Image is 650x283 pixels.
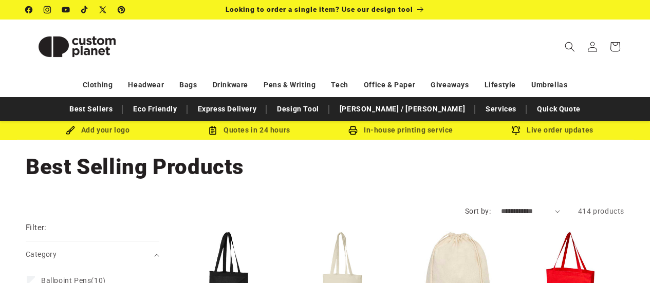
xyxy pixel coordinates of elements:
[272,100,324,118] a: Design Tool
[83,76,113,94] a: Clothing
[26,24,128,70] img: Custom Planet
[179,76,197,94] a: Bags
[193,100,262,118] a: Express Delivery
[331,76,348,94] a: Tech
[26,250,57,258] span: Category
[128,100,182,118] a: Eco Friendly
[208,126,217,135] img: Order Updates Icon
[128,76,164,94] a: Headwear
[213,76,248,94] a: Drinkware
[264,76,315,94] a: Pens & Writing
[26,153,624,181] h1: Best Selling Products
[26,241,159,268] summary: Category (0 selected)
[465,207,491,215] label: Sort by:
[22,124,174,137] div: Add your logo
[325,124,477,137] div: In-house printing service
[335,100,470,118] a: [PERSON_NAME] / [PERSON_NAME]
[22,20,133,73] a: Custom Planet
[532,100,586,118] a: Quick Quote
[531,76,567,94] a: Umbrellas
[559,35,581,58] summary: Search
[174,124,325,137] div: Quotes in 24 hours
[66,126,75,135] img: Brush Icon
[348,126,358,135] img: In-house printing
[64,100,118,118] a: Best Sellers
[477,124,628,137] div: Live order updates
[485,76,516,94] a: Lifestyle
[364,76,415,94] a: Office & Paper
[480,100,522,118] a: Services
[578,207,624,215] span: 414 products
[431,76,469,94] a: Giveaways
[226,5,413,13] span: Looking to order a single item? Use our design tool
[511,126,521,135] img: Order updates
[26,222,47,234] h2: Filter:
